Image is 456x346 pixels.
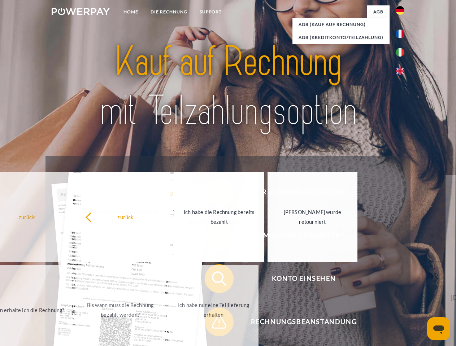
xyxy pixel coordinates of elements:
a: SUPPORT [194,5,228,18]
div: Ich habe die Rechnung bereits bezahlt [178,207,260,227]
img: en [396,67,404,75]
div: Bis wann muss die Rechnung bezahlt werden? [80,300,161,320]
span: Konto einsehen [215,264,392,293]
a: AGB (Kauf auf Rechnung) [292,18,390,31]
div: [PERSON_NAME] wurde retourniert [272,207,353,227]
iframe: Schaltfläche zum Öffnen des Messaging-Fensters [427,317,450,340]
button: Rechnungsbeanstandung [205,307,392,336]
div: Ich habe nur eine Teillieferung erhalten [173,300,254,320]
a: agb [367,5,390,18]
a: Home [117,5,144,18]
img: fr [396,30,404,38]
img: de [396,6,404,15]
img: it [396,48,404,57]
div: zurück [85,212,166,222]
a: AGB (Kreditkonto/Teilzahlung) [292,31,390,44]
img: title-powerpay_de.svg [69,35,387,138]
img: logo-powerpay-white.svg [52,8,110,15]
button: Konto einsehen [205,264,392,293]
a: DIE RECHNUNG [144,5,194,18]
span: Rechnungsbeanstandung [215,307,392,336]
